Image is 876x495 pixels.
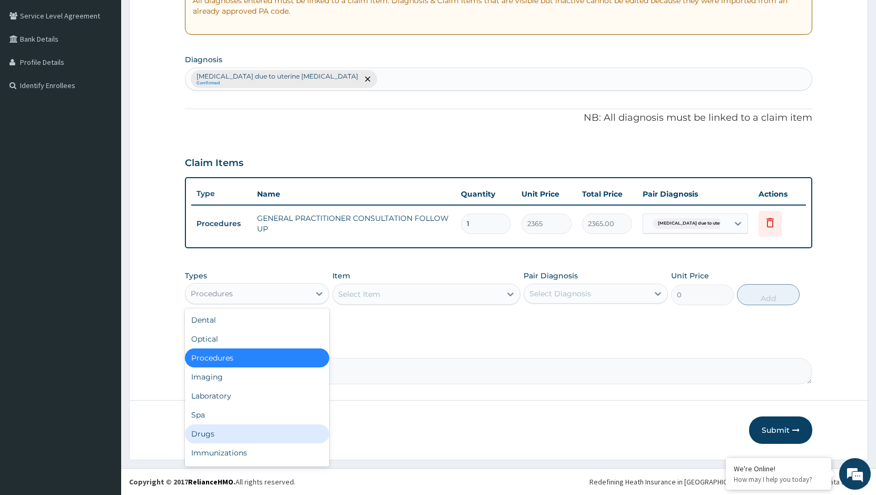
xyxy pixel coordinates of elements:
[196,81,358,86] small: Confirmed
[516,183,577,205] th: Unit Price
[332,270,350,281] label: Item
[185,329,329,348] div: Optical
[185,386,329,405] div: Laboratory
[191,288,233,299] div: Procedures
[524,270,578,281] label: Pair Diagnosis
[188,477,233,487] a: RelianceHMO
[185,310,329,329] div: Dental
[55,59,177,73] div: Chat with us now
[173,5,198,31] div: Minimize live chat window
[185,54,222,65] label: Diagnosis
[252,208,456,239] td: GENERAL PRACTITIONER CONSULTATION FOLLOW UP
[185,405,329,424] div: Spa
[671,270,709,281] label: Unit Price
[185,111,812,125] p: NB: All diagnosis must be linked to a claim item
[185,158,243,169] h3: Claim Items
[456,183,516,205] th: Quantity
[737,284,800,305] button: Add
[589,477,868,487] div: Redefining Heath Insurance in [GEOGRAPHIC_DATA] using Telemedicine and Data Science!
[129,477,235,487] strong: Copyright © 2017 .
[734,475,823,484] p: How may I help you today?
[185,367,329,386] div: Imaging
[185,271,207,280] label: Types
[653,218,737,229] span: [MEDICAL_DATA] due to uterine ...
[185,443,329,462] div: Immunizations
[577,183,637,205] th: Total Price
[191,184,252,203] th: Type
[61,133,145,239] span: We're online!
[185,462,329,481] div: Others
[753,183,806,205] th: Actions
[338,289,380,299] div: Select Item
[749,416,812,444] button: Submit
[637,183,753,205] th: Pair Diagnosis
[5,288,201,325] textarea: Type your message and hit 'Enter'
[529,288,591,299] div: Select Diagnosis
[185,348,329,367] div: Procedures
[121,468,876,495] footer: All rights reserved.
[734,464,823,473] div: We're Online!
[191,214,252,234] td: Procedures
[185,343,812,352] label: Comment
[252,183,456,205] th: Name
[196,72,358,81] p: [MEDICAL_DATA] due to uterine [MEDICAL_DATA]
[363,74,372,84] span: remove selection option
[185,424,329,443] div: Drugs
[19,53,43,79] img: d_794563401_company_1708531726252_794563401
